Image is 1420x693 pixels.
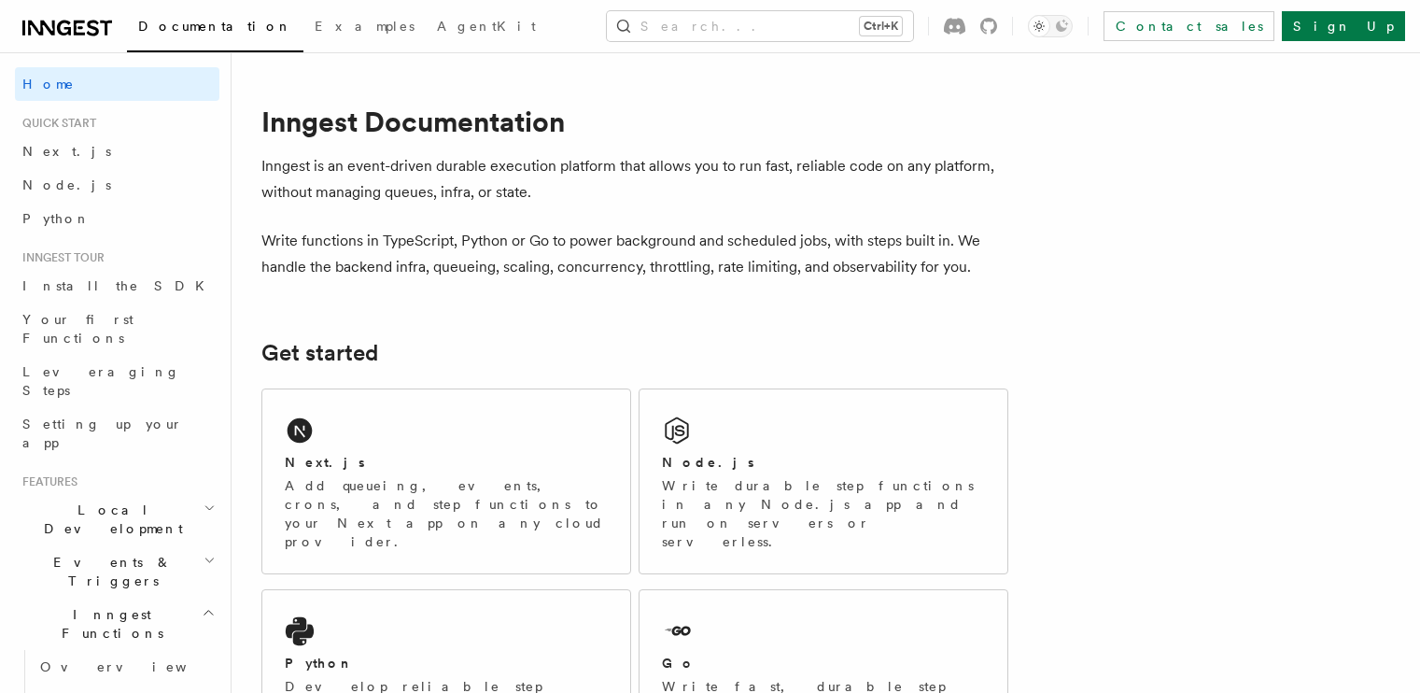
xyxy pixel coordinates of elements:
button: Local Development [15,493,219,545]
a: Overview [33,650,219,684]
a: Node.js [15,168,219,202]
a: AgentKit [426,6,547,50]
span: Documentation [138,19,292,34]
span: Examples [315,19,415,34]
span: Local Development [15,501,204,538]
span: Leveraging Steps [22,364,180,398]
span: AgentKit [437,19,536,34]
h2: Go [662,654,696,672]
a: Install the SDK [15,269,219,303]
h1: Inngest Documentation [261,105,1008,138]
span: Next.js [22,144,111,159]
a: Sign Up [1282,11,1405,41]
a: Node.jsWrite durable step functions in any Node.js app and run on servers or serverless. [639,389,1008,574]
a: Next.jsAdd queueing, events, crons, and step functions to your Next app on any cloud provider. [261,389,631,574]
span: Node.js [22,177,111,192]
button: Search...Ctrl+K [607,11,913,41]
span: Inngest Functions [15,605,202,643]
a: Python [15,202,219,235]
a: Next.js [15,134,219,168]
a: Your first Functions [15,303,219,355]
h2: Next.js [285,453,365,472]
a: Documentation [127,6,303,52]
span: Python [22,211,91,226]
a: Examples [303,6,426,50]
p: Write durable step functions in any Node.js app and run on servers or serverless. [662,476,985,551]
span: Your first Functions [22,312,134,346]
kbd: Ctrl+K [860,17,902,35]
span: Setting up your app [22,417,183,450]
p: Inngest is an event-driven durable execution platform that allows you to run fast, reliable code ... [261,153,1008,205]
a: Leveraging Steps [15,355,219,407]
p: Add queueing, events, crons, and step functions to your Next app on any cloud provider. [285,476,608,551]
button: Events & Triggers [15,545,219,598]
button: Inngest Functions [15,598,219,650]
p: Write functions in TypeScript, Python or Go to power background and scheduled jobs, with steps bu... [261,228,1008,280]
span: Overview [40,659,232,674]
span: Quick start [15,116,96,131]
a: Get started [261,340,378,366]
a: Contact sales [1104,11,1274,41]
h2: Python [285,654,354,672]
button: Toggle dark mode [1028,15,1073,37]
span: Inngest tour [15,250,105,265]
span: Events & Triggers [15,553,204,590]
span: Features [15,474,77,489]
h2: Node.js [662,453,754,472]
span: Home [22,75,75,93]
span: Install the SDK [22,278,216,293]
a: Home [15,67,219,101]
a: Setting up your app [15,407,219,460]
